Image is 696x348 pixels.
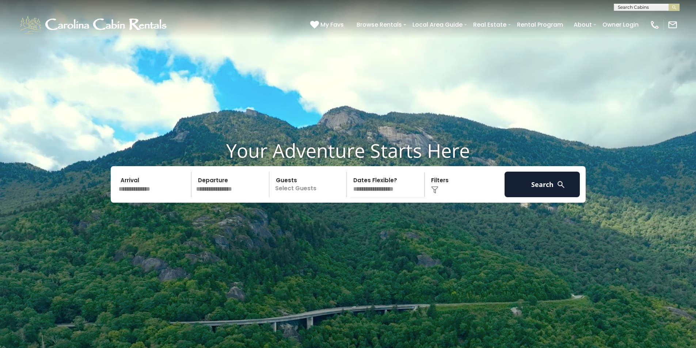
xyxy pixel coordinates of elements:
[431,186,438,194] img: filter--v1.png
[320,20,344,29] span: My Favs
[5,139,691,162] h1: Your Adventure Starts Here
[570,18,596,31] a: About
[469,18,510,31] a: Real Estate
[310,20,346,30] a: My Favs
[668,20,678,30] img: mail-regular-white.png
[409,18,466,31] a: Local Area Guide
[650,20,660,30] img: phone-regular-white.png
[18,14,170,36] img: White-1-1-2.png
[271,172,347,197] p: Select Guests
[599,18,642,31] a: Owner Login
[353,18,406,31] a: Browse Rentals
[505,172,580,197] button: Search
[556,180,566,189] img: search-regular-white.png
[513,18,567,31] a: Rental Program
